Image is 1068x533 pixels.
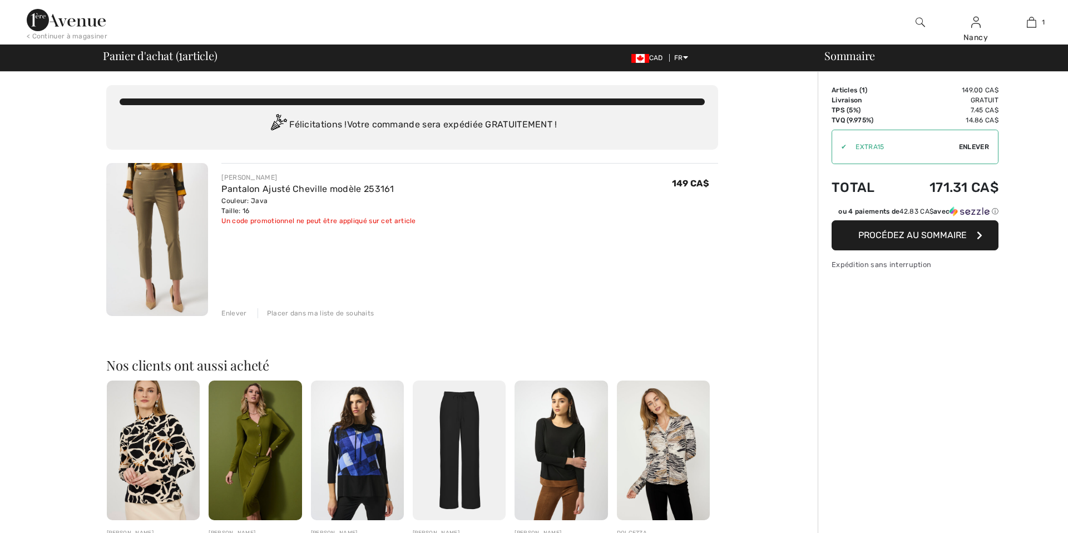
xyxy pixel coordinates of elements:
span: Procédez au sommaire [858,230,967,240]
span: Panier d'achat ( article) [103,50,217,61]
div: Couleur: Java Taille: 16 [221,196,416,216]
span: 1 [862,86,865,94]
span: 1 [1042,17,1045,27]
img: Pantalon Long Détendu modèle 254209 [413,381,506,520]
td: 14.86 CA$ [896,115,998,125]
div: Nancy [948,32,1003,43]
div: < Continuer à magasiner [27,31,107,41]
img: Sezzle [950,206,990,216]
div: Un code promotionnel ne peut être appliqué sur cet article [221,216,416,226]
input: Code promo [847,130,959,164]
div: ou 4 paiements de42.83 CA$avecSezzle Cliquez pour en savoir plus sur Sezzle [832,206,998,220]
h2: Nos clients ont aussi acheté [106,358,718,372]
td: TPS (5%) [832,105,896,115]
div: Félicitations ! Votre commande sera expédiée GRATUITEMENT ! [120,114,705,136]
a: 1 [1004,16,1059,29]
img: 1ère Avenue [27,9,106,31]
img: recherche [916,16,925,29]
button: Procédez au sommaire [832,220,998,250]
img: Chemise Imprimé Animal Boutonnée modèle 75683 [617,381,710,520]
td: 149.00 CA$ [896,85,998,95]
td: 171.31 CA$ [896,169,998,206]
img: Pull Imprimé Animal modèle 253141 [107,381,200,520]
img: Pull à Col Bénitier à Carreaux modèle 253265 [311,381,404,520]
img: Congratulation2.svg [267,114,289,136]
a: Pantalon Ajusté Cheville modèle 253161 [221,184,394,194]
td: Articles ( ) [832,85,896,95]
img: Haut à Col en V modèle 253258 [209,381,301,520]
img: Pull à encolure arrondie modèle 253273 [515,381,607,520]
div: Expédition sans interruption [832,259,998,270]
img: Mon panier [1027,16,1036,29]
span: Enlever [959,142,989,152]
img: Canadian Dollar [631,54,649,63]
img: Mes infos [971,16,981,29]
td: Gratuit [896,95,998,105]
span: 1 [179,47,182,62]
span: 42.83 CA$ [899,208,933,215]
a: Se connecter [971,17,981,27]
td: 7.45 CA$ [896,105,998,115]
div: ou 4 paiements de avec [838,206,998,216]
div: ✔ [832,142,847,152]
td: Total [832,169,896,206]
div: Enlever [221,308,246,318]
td: Livraison [832,95,896,105]
img: Pantalon Ajusté Cheville modèle 253161 [106,163,208,316]
span: CAD [631,54,667,62]
span: FR [674,54,688,62]
span: 149 CA$ [672,178,709,189]
div: [PERSON_NAME] [221,172,416,182]
div: Placer dans ma liste de souhaits [258,308,374,318]
div: Sommaire [811,50,1061,61]
td: TVQ (9.975%) [832,115,896,125]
